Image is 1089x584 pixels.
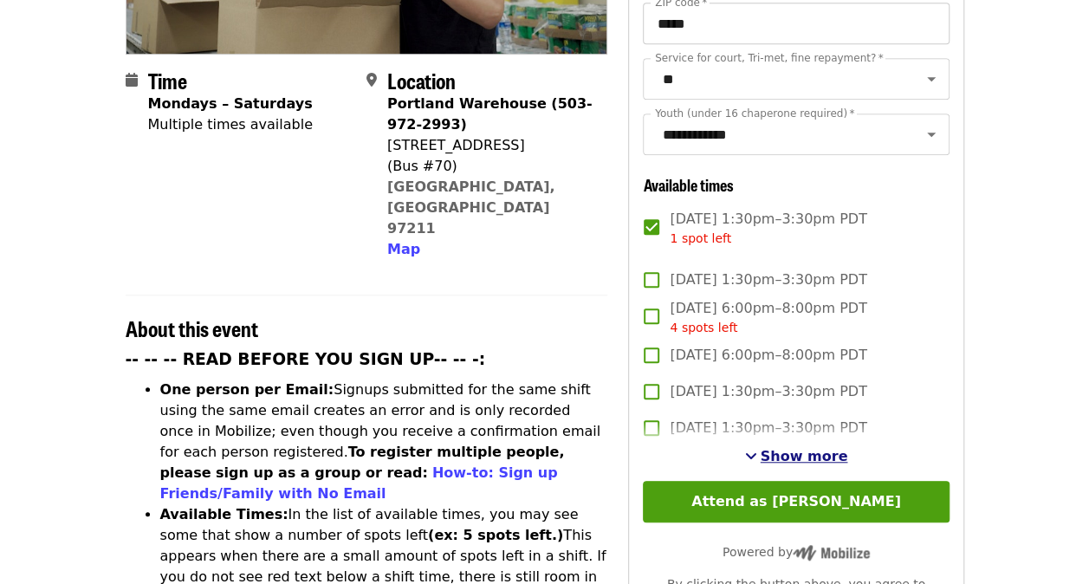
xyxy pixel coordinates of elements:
span: [DATE] 1:30pm–3:30pm PDT [670,269,866,290]
span: Powered by [723,545,870,559]
span: Location [387,65,456,95]
span: [DATE] 1:30pm–3:30pm PDT [670,418,866,438]
span: Available times [643,173,733,196]
strong: Mondays – Saturdays [148,95,313,112]
strong: To register multiple people, please sign up as a group or read: [160,444,565,481]
button: See more timeslots [745,446,848,467]
label: Youth (under 16 chaperone required) [655,108,854,119]
button: Open [919,67,943,91]
strong: Portland Warehouse (503-972-2993) [387,95,593,133]
strong: (ex: 5 spots left.) [428,527,563,543]
span: 1 spot left [670,231,731,245]
span: Show more [761,448,848,464]
span: [DATE] 1:30pm–3:30pm PDT [670,381,866,402]
span: 4 spots left [670,321,737,334]
span: Map [387,241,420,257]
i: calendar icon [126,72,138,88]
div: Multiple times available [148,114,313,135]
div: [STREET_ADDRESS] [387,135,593,156]
a: How-to: Sign up Friends/Family with No Email [160,464,558,502]
button: Attend as [PERSON_NAME] [643,481,949,522]
label: Service for court, Tri-met, fine repayment? [655,53,884,63]
input: ZIP code [643,3,949,44]
button: Open [919,122,943,146]
span: Time [148,65,187,95]
span: [DATE] 1:30pm–3:30pm PDT [670,209,866,248]
button: Map [387,239,420,260]
i: map-marker-alt icon [366,72,377,88]
span: [DATE] 6:00pm–8:00pm PDT [670,298,866,337]
img: Powered by Mobilize [793,545,870,561]
strong: One person per Email: [160,381,334,398]
strong: Available Times: [160,506,288,522]
div: (Bus #70) [387,156,593,177]
li: Signups submitted for the same shift using the same email creates an error and is only recorded o... [160,380,608,504]
span: [DATE] 6:00pm–8:00pm PDT [670,345,866,366]
span: About this event [126,313,258,343]
a: [GEOGRAPHIC_DATA], [GEOGRAPHIC_DATA] 97211 [387,178,555,237]
strong: -- -- -- READ BEFORE YOU SIGN UP-- -- -: [126,350,486,368]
